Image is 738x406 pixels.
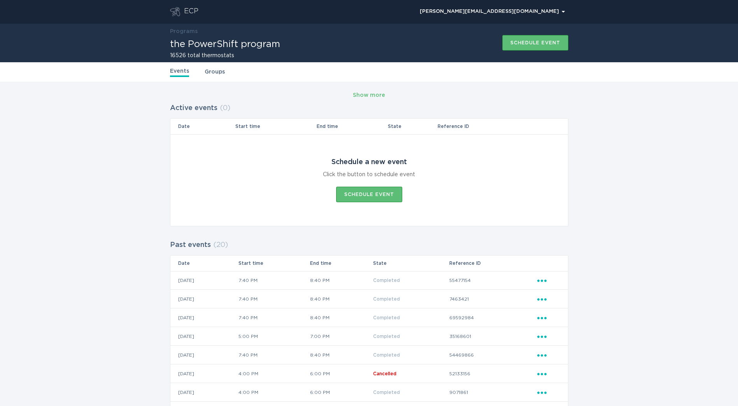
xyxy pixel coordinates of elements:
[449,308,537,327] td: 69592984
[449,364,537,383] td: 52133156
[353,91,385,100] div: Show more
[170,290,238,308] td: [DATE]
[373,353,400,357] span: Completed
[170,119,568,134] tr: Table Headers
[449,346,537,364] td: 54469866
[310,308,373,327] td: 8:40 PM
[238,383,310,402] td: 4:00 PM
[353,89,385,101] button: Show more
[537,351,560,359] div: Popover menu
[238,290,310,308] td: 7:40 PM
[170,364,568,383] tr: 438fb1da81d54468976a26ed259a886b
[537,332,560,341] div: Popover menu
[184,7,198,16] div: ECP
[170,53,280,58] h2: 16526 total thermostats
[170,7,180,16] button: Go to dashboard
[449,383,537,402] td: 9071861
[238,308,310,327] td: 7:40 PM
[238,346,310,364] td: 7:40 PM
[373,371,396,376] span: Cancelled
[502,35,568,51] button: Schedule event
[449,255,537,271] th: Reference ID
[213,241,228,248] span: ( 20 )
[235,119,316,134] th: Start time
[170,67,189,77] a: Events
[170,327,238,346] td: [DATE]
[170,271,238,290] td: [DATE]
[170,327,568,346] tr: f7297d61edf34edd9f35e7b4da27c54f
[537,313,560,322] div: Popover menu
[323,170,415,179] div: Click the button to schedule event
[537,276,560,285] div: Popover menu
[416,6,568,17] button: Open user account details
[310,364,373,383] td: 6:00 PM
[310,327,373,346] td: 7:00 PM
[344,192,394,197] div: Schedule event
[336,187,402,202] button: Schedule event
[170,101,217,115] h2: Active events
[238,327,310,346] td: 5:00 PM
[170,383,568,402] tr: 0b7772c41c264ca3a68a24afbdaea82a
[170,308,568,327] tr: 09bafd311e8d41cbb779deb5e2a2efc6
[449,271,537,290] td: 55477154
[170,40,280,49] h1: the PowerShift program
[331,158,407,166] div: Schedule a new event
[170,255,568,271] tr: Table Headers
[310,383,373,402] td: 6:00 PM
[170,255,238,271] th: Date
[310,290,373,308] td: 8:40 PM
[537,295,560,303] div: Popover menu
[373,390,400,395] span: Completed
[373,278,400,283] span: Completed
[420,9,565,14] div: [PERSON_NAME][EMAIL_ADDRESS][DOMAIN_NAME]
[437,119,537,134] th: Reference ID
[238,271,310,290] td: 7:40 PM
[373,334,400,339] span: Completed
[170,290,568,308] tr: 7dbc9fb74ad74d2bb6dff29564c2a63a
[310,271,373,290] td: 8:40 PM
[170,346,238,364] td: [DATE]
[170,346,568,364] tr: 77ff240f21e345ca95dc5d18a3a0016e
[537,369,560,378] div: Popover menu
[416,6,568,17] div: Popover menu
[537,388,560,397] div: Popover menu
[387,119,437,134] th: State
[510,40,560,45] div: Schedule event
[205,68,225,76] a: Groups
[316,119,387,134] th: End time
[170,238,211,252] h2: Past events
[373,297,400,301] span: Completed
[373,255,449,271] th: State
[449,290,537,308] td: 7463421
[170,29,198,34] a: Programs
[238,255,310,271] th: Start time
[220,105,230,112] span: ( 0 )
[373,315,400,320] span: Completed
[170,383,238,402] td: [DATE]
[170,271,568,290] tr: de649e1752f64701941db46f485ebb0a
[170,119,235,134] th: Date
[310,346,373,364] td: 8:40 PM
[310,255,373,271] th: End time
[170,364,238,383] td: [DATE]
[238,364,310,383] td: 4:00 PM
[170,308,238,327] td: [DATE]
[449,327,537,346] td: 35168601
